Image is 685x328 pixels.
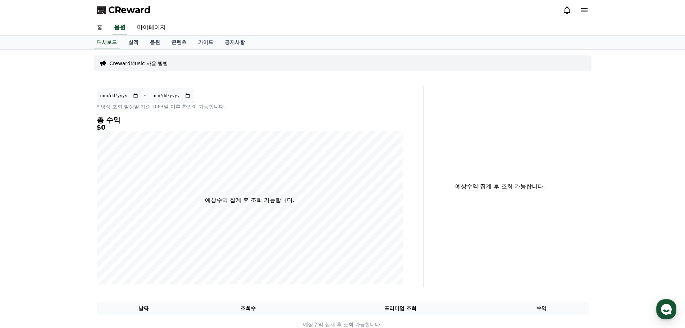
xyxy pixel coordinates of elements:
p: ~ [143,91,148,100]
p: * 영상 조회 발생일 기준 D+3일 이후 확인이 가능합니다. [97,103,403,110]
a: 콘텐츠 [166,36,192,49]
a: 설정 [93,228,138,246]
a: 음원 [113,20,127,35]
span: 설정 [111,239,120,245]
a: 대시보드 [94,36,120,49]
a: 홈 [91,20,108,35]
span: 홈 [23,239,27,245]
span: CReward [108,4,151,16]
th: 수익 [495,302,589,315]
th: 날짜 [97,302,191,315]
a: CrewardMusic 사용 방법 [110,60,168,67]
p: 예상수익 집계 후 조회 가능합니다. [205,196,294,205]
a: 공지사항 [219,36,251,49]
a: 실적 [123,36,144,49]
a: CReward [97,4,151,16]
h4: 총 수익 [97,116,403,124]
span: 대화 [66,239,74,245]
a: 대화 [47,228,93,246]
th: 프리미엄 조회 [306,302,495,315]
a: 음원 [144,36,166,49]
p: 예상수익 집계 후 조회 가능합니다. [429,182,571,191]
a: 마이페이지 [131,20,172,35]
a: 홈 [2,228,47,246]
h5: $0 [97,124,403,131]
a: 가이드 [192,36,219,49]
th: 조회수 [190,302,306,315]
